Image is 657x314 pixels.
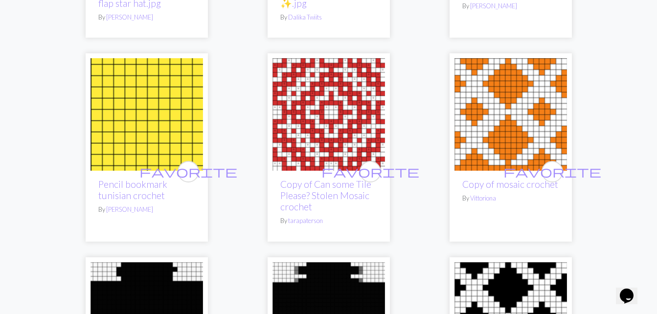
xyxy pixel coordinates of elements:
img: Pencil bookmark tunisian crochet [91,58,203,171]
a: Pencil bookmark tunisian crochet [98,179,167,201]
a: [PERSON_NAME] [106,205,153,213]
a: tarapaterson [288,217,323,224]
img: mosaic crochet [454,58,567,171]
a: Vittoriona [470,194,496,202]
a: StolenMosaic [272,109,385,118]
button: favourite [178,161,199,182]
a: Copy of Can some Tile Please? Stolen Mosaic crochet [280,179,371,212]
a: Dalika Twiits [288,13,322,21]
iframe: chat widget [616,275,647,304]
a: [PERSON_NAME] [470,2,517,10]
button: favourite [542,161,563,182]
i: favourite [139,162,237,181]
p: By [98,205,195,214]
a: [PERSON_NAME] [106,13,153,21]
p: By [98,13,195,22]
i: favourite [321,162,419,181]
span: favorite [503,164,601,179]
a: Copy of mosaic crochet [462,179,558,190]
img: StolenMosaic [272,58,385,171]
a: mosaic crochet [454,109,567,118]
span: favorite [139,164,237,179]
p: By [280,13,377,22]
p: By [280,216,377,225]
span: favorite [321,164,419,179]
i: favourite [503,162,601,181]
a: Pencil bookmark tunisian crochet [91,109,203,118]
p: By [462,194,559,203]
p: By [462,1,559,11]
button: favourite [360,161,381,182]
